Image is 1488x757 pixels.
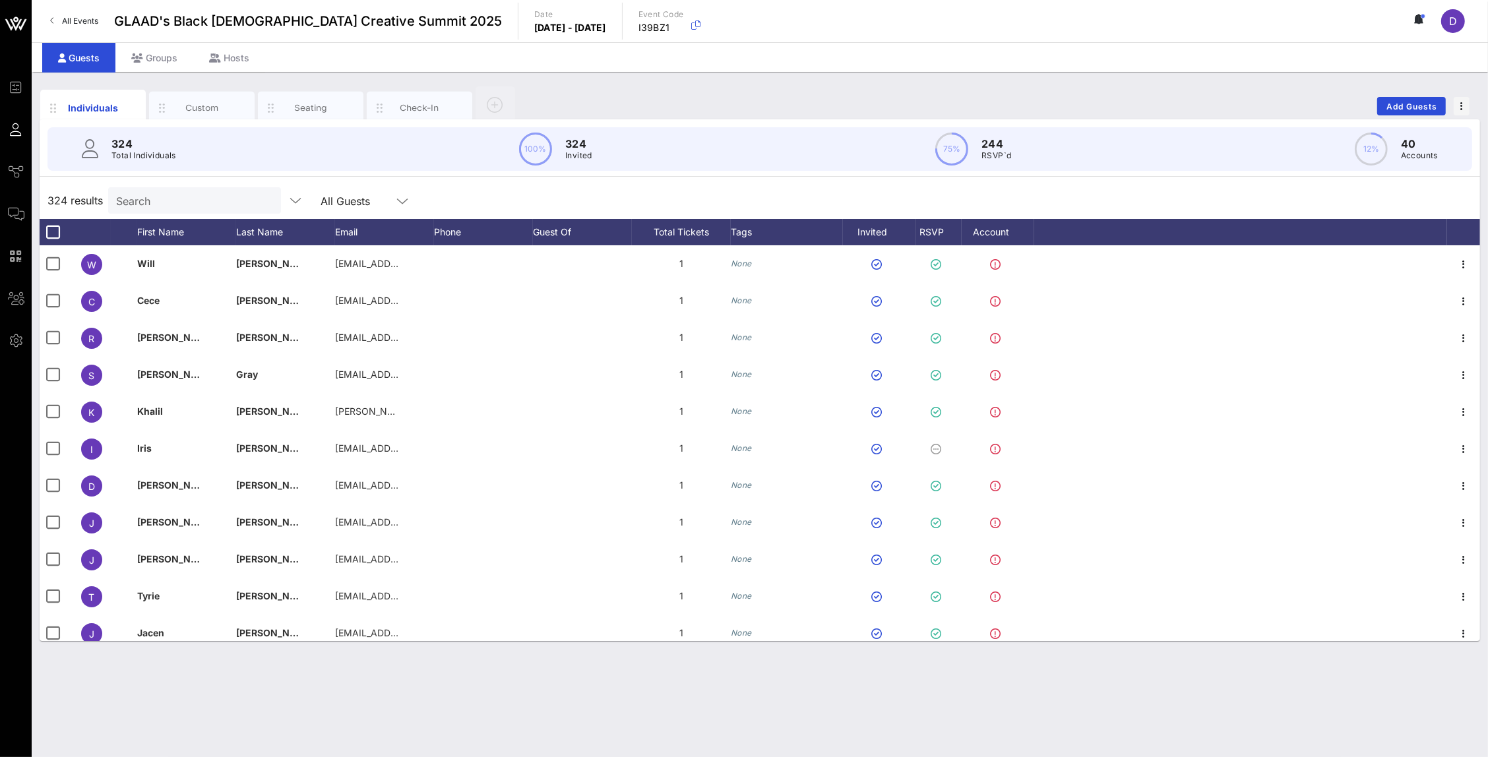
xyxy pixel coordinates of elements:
span: [EMAIL_ADDRESS][DOMAIN_NAME] [335,295,494,306]
span: Will [137,258,155,269]
i: None [731,554,752,564]
div: Seating [282,102,340,114]
span: [EMAIL_ADDRESS][DOMAIN_NAME] [335,442,494,454]
i: None [731,369,752,379]
div: Groups [115,43,193,73]
button: Add Guests [1377,97,1446,115]
div: 1 [632,504,731,541]
p: [DATE] - [DATE] [534,21,606,34]
div: 1 [632,319,731,356]
span: [PERSON_NAME] [236,406,314,417]
div: Invited [843,219,915,245]
div: First Name [137,219,236,245]
span: R [89,333,95,344]
span: [EMAIL_ADDRESS][DOMAIN_NAME] [335,332,494,343]
div: All Guests [313,187,418,214]
span: [EMAIL_ADDRESS][DOMAIN_NAME] [335,479,494,491]
span: Tyrie [137,590,160,601]
span: J [89,518,94,529]
p: Invited [565,149,592,162]
div: Last Name [236,219,335,245]
span: [PERSON_NAME][EMAIL_ADDRESS][DOMAIN_NAME] [335,406,570,417]
div: RSVP [915,219,962,245]
div: Custom [173,102,232,114]
div: 1 [632,393,731,430]
span: [PERSON_NAME] [137,369,215,380]
span: All Events [62,16,98,26]
span: [PERSON_NAME] [236,590,314,601]
span: W [87,259,96,270]
i: None [731,258,752,268]
span: [PERSON_NAME] [236,332,314,343]
i: None [731,480,752,490]
span: K [89,407,95,418]
div: Phone [434,219,533,245]
p: Date [534,8,606,21]
span: D [88,481,95,492]
i: None [731,332,752,342]
span: [PERSON_NAME] [137,479,215,491]
span: [PERSON_NAME] [236,442,314,454]
div: Guests [42,43,115,73]
span: [PERSON_NAME] [137,516,215,528]
div: 1 [632,356,731,393]
span: D [1449,15,1457,28]
i: None [731,628,752,638]
div: Check-In [390,102,449,114]
i: None [731,295,752,305]
span: 324 results [47,193,103,208]
span: [EMAIL_ADDRESS][DOMAIN_NAME] [335,258,494,269]
span: Iris [137,442,152,454]
span: [PERSON_NAME] [236,553,314,564]
p: 324 [111,136,176,152]
i: None [731,517,752,527]
div: 1 [632,282,731,319]
span: Jacen [137,627,164,638]
div: 1 [632,430,731,467]
span: GLAAD's Black [DEMOGRAPHIC_DATA] Creative Summit 2025 [114,11,502,31]
p: Total Individuals [111,149,176,162]
div: Tags [731,219,843,245]
div: Email [335,219,434,245]
span: Cece [137,295,160,306]
span: J [89,628,94,640]
a: All Events [42,11,106,32]
div: 1 [632,467,731,504]
p: Accounts [1401,149,1438,162]
span: I [90,444,93,455]
span: Khalil [137,406,163,417]
span: [PERSON_NAME] [236,258,314,269]
span: [PERSON_NAME] [236,295,314,306]
div: Account [962,219,1034,245]
p: 324 [565,136,592,152]
div: Total Tickets [632,219,731,245]
span: Gray [236,369,258,380]
div: 1 [632,541,731,578]
span: [EMAIL_ADDRESS][DOMAIN_NAME] [335,553,494,564]
span: [PERSON_NAME] [236,627,314,638]
i: None [731,591,752,601]
div: D [1441,9,1465,33]
div: Guest Of [533,219,632,245]
p: 244 [981,136,1011,152]
span: [PERSON_NAME] [236,516,314,528]
span: [EMAIL_ADDRESS][DOMAIN_NAME] [335,627,494,638]
span: Add Guests [1386,102,1438,111]
p: 40 [1401,136,1438,152]
p: RSVP`d [981,149,1011,162]
div: Hosts [193,43,265,73]
i: None [731,443,752,453]
span: [EMAIL_ADDRESS][DOMAIN_NAME] [335,369,494,380]
span: [PERSON_NAME] [137,332,215,343]
i: None [731,406,752,416]
span: T [89,591,95,603]
span: J [89,555,94,566]
div: 1 [632,245,731,282]
div: All Guests [321,195,370,207]
span: [EMAIL_ADDRESS][PERSON_NAME][DOMAIN_NAME] [335,590,570,601]
div: 1 [632,615,731,651]
span: S [89,370,95,381]
span: C [88,296,95,307]
p: Event Code [638,8,684,21]
div: Individuals [64,101,123,115]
